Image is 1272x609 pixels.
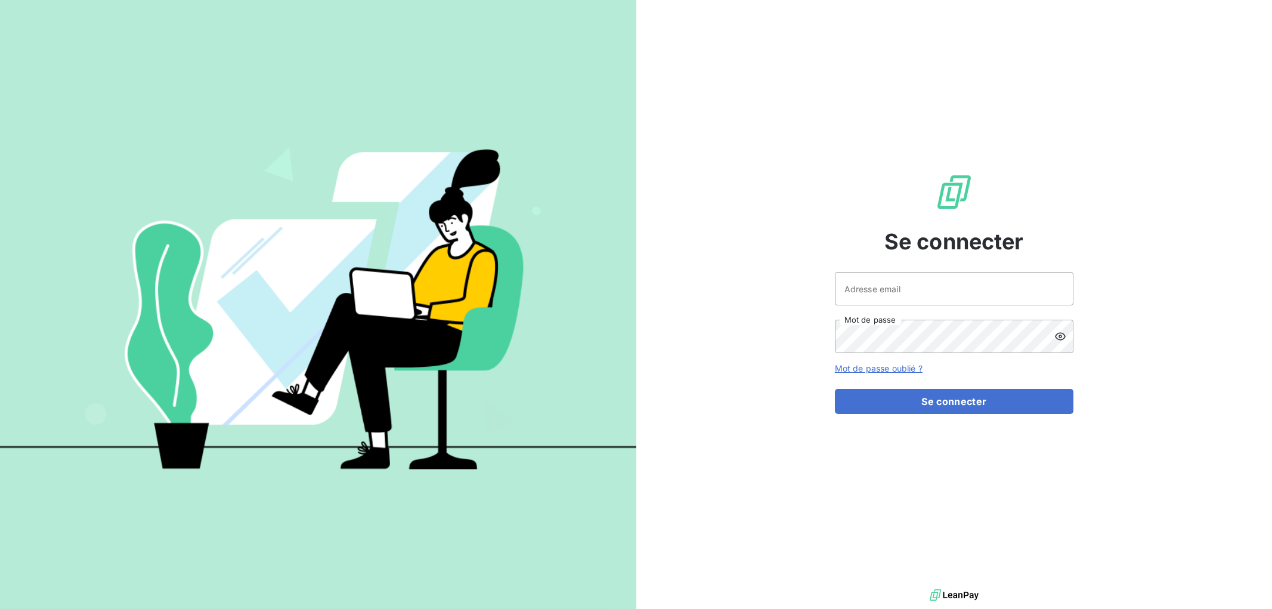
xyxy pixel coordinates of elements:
[835,363,923,373] a: Mot de passe oublié ?
[930,586,979,604] img: logo
[835,389,1073,414] button: Se connecter
[884,225,1024,258] span: Se connecter
[935,173,973,211] img: Logo LeanPay
[835,272,1073,305] input: placeholder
